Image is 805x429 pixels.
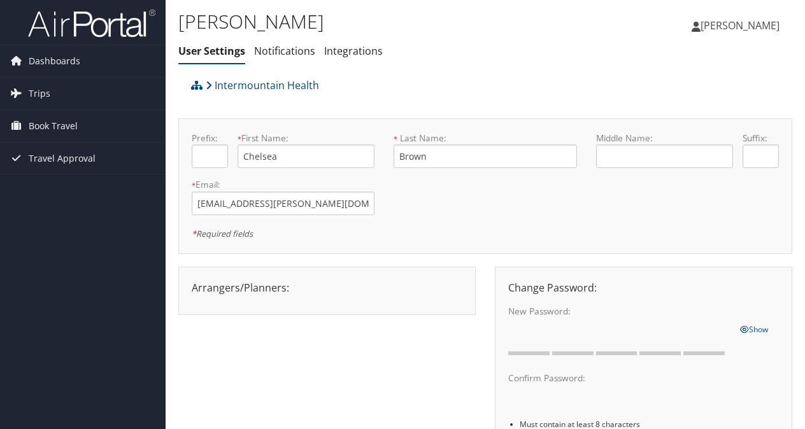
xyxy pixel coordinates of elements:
label: Last Name: [394,132,576,144]
label: New Password: [508,305,730,318]
div: Arrangers/Planners: [182,280,472,295]
label: Email: [192,178,374,191]
h1: [PERSON_NAME] [178,8,588,35]
label: Prefix: [192,132,228,144]
label: Middle Name: [596,132,733,144]
label: First Name: [238,132,374,144]
a: Integrations [324,44,383,58]
label: Suffix: [743,132,779,144]
a: User Settings [178,44,245,58]
span: [PERSON_NAME] [701,18,780,32]
a: [PERSON_NAME] [692,6,792,45]
a: Show [740,321,768,335]
span: Trips [29,78,50,109]
a: Intermountain Health [206,73,319,98]
em: Required fields [192,228,253,239]
span: Book Travel [29,110,78,142]
img: airportal-logo.png [28,8,155,38]
a: Notifications [254,44,315,58]
span: Show [740,324,768,335]
span: Dashboards [29,45,80,77]
span: Travel Approval [29,143,96,174]
div: Change Password: [499,280,788,295]
label: Confirm Password: [508,372,730,384]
